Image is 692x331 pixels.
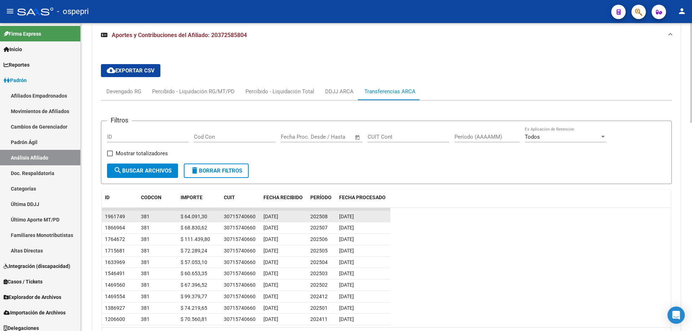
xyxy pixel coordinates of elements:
[6,7,14,15] mat-icon: menu
[141,214,150,219] span: 381
[4,262,70,270] span: Integración (discapacidad)
[105,294,125,299] span: 1469554
[4,76,27,84] span: Padrón
[339,194,386,200] span: FECHA PROCESADO
[105,305,125,311] span: 1386927
[316,134,351,140] input: Fecha fin
[181,316,207,322] span: $ 70.560,81
[101,64,160,77] button: Exportar CSV
[92,24,680,47] mat-expansion-panel-header: Aportes y Contribuciones del Afiliado: 20372585804
[263,194,303,200] span: FECHA RECIBIDO
[114,167,172,174] span: Buscar Archivos
[105,214,125,219] span: 1961749
[263,316,278,322] span: [DATE]
[107,67,155,74] span: Exportar CSV
[105,248,125,254] span: 1715681
[4,45,22,53] span: Inicio
[224,304,256,312] div: 30715740660
[224,194,235,200] span: CUIT
[339,214,354,219] span: [DATE]
[141,236,150,242] span: 381
[310,282,328,288] span: 202502
[190,166,199,175] mat-icon: delete
[678,7,686,15] mat-icon: person
[181,270,207,276] span: $ 60.653,35
[339,259,354,265] span: [DATE]
[354,133,362,142] button: Open calendar
[181,294,207,299] span: $ 99.379,77
[263,248,278,254] span: [DATE]
[310,259,328,265] span: 202504
[141,270,150,276] span: 381
[178,190,221,214] datatable-header-cell: IMPORTE
[310,294,328,299] span: 202412
[325,88,354,95] div: DDJJ ARCA
[339,282,354,288] span: [DATE]
[4,30,41,38] span: Firma Express
[138,190,163,214] datatable-header-cell: CODCON
[181,214,207,219] span: $ 64.091,30
[263,270,278,276] span: [DATE]
[105,236,125,242] span: 1764672
[364,88,416,95] div: Transferencias ARCA
[263,294,278,299] span: [DATE]
[224,224,256,232] div: 30715740660
[181,225,207,231] span: $ 68.830,62
[105,194,110,200] span: ID
[310,248,328,254] span: 202505
[105,316,125,322] span: 1206600
[224,269,256,278] div: 30715740660
[141,294,150,299] span: 381
[339,248,354,254] span: [DATE]
[339,316,354,322] span: [DATE]
[339,270,354,276] span: [DATE]
[263,259,278,265] span: [DATE]
[141,194,161,200] span: CODCON
[141,305,150,311] span: 381
[141,282,150,288] span: 381
[224,247,256,255] div: 30715740660
[4,278,43,286] span: Casos / Tickets
[339,236,354,242] span: [DATE]
[224,213,256,221] div: 30715740660
[310,316,328,322] span: 202411
[181,236,210,242] span: $ 111.439,80
[224,258,256,267] div: 30715740660
[263,236,278,242] span: [DATE]
[181,248,207,254] span: $ 72.289,24
[107,164,178,178] button: Buscar Archivos
[525,134,540,140] span: Todos
[107,66,115,75] mat-icon: cloud_download
[105,270,125,276] span: 1546491
[221,190,261,214] datatable-header-cell: CUIT
[224,235,256,243] div: 30715740660
[310,214,328,219] span: 202508
[224,281,256,289] div: 30715740660
[339,294,354,299] span: [DATE]
[310,305,328,311] span: 202501
[310,225,328,231] span: 202507
[310,194,332,200] span: PERÍODO
[107,115,132,125] h3: Filtros
[224,315,256,323] div: 30715740660
[141,316,150,322] span: 381
[57,4,89,19] span: - ospepri
[112,32,247,39] span: Aportes y Contribuciones del Afiliado: 20372585804
[105,225,125,231] span: 1866964
[307,190,336,214] datatable-header-cell: PERÍODO
[4,293,61,301] span: Explorador de Archivos
[141,259,150,265] span: 381
[141,225,150,231] span: 381
[141,248,150,254] span: 381
[263,282,278,288] span: [DATE]
[281,134,310,140] input: Fecha inicio
[105,282,125,288] span: 1469560
[310,270,328,276] span: 202503
[224,292,256,301] div: 30715740660
[339,225,354,231] span: [DATE]
[106,88,141,95] div: Devengado RG
[261,190,307,214] datatable-header-cell: FECHA RECIBIDO
[181,282,207,288] span: $ 67.396,52
[190,167,242,174] span: Borrar Filtros
[152,88,235,95] div: Percibido - Liquidación RG/MT/PD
